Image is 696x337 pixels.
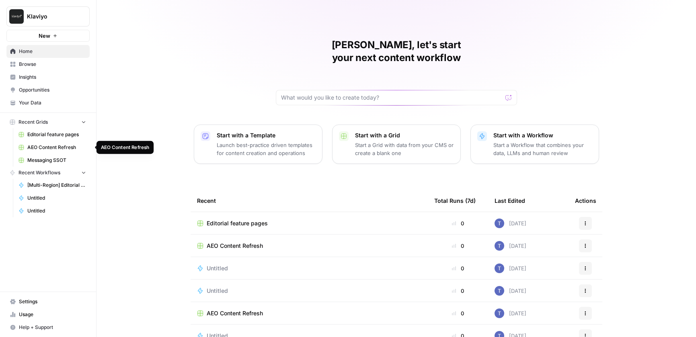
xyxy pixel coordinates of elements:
[495,263,526,273] div: [DATE]
[27,207,86,214] span: Untitled
[197,219,421,227] a: Editorial feature pages
[197,242,421,250] a: AEO Content Refresh
[15,154,90,167] a: Messaging SSOT
[6,6,90,27] button: Workspace: Klaviyo
[355,131,454,139] p: Start with a Grid
[6,71,90,84] a: Insights
[15,192,90,204] a: Untitled
[15,128,90,141] a: Editorial feature pages
[6,321,90,334] button: Help + Support
[207,309,263,317] span: AEO Content Refresh
[495,263,504,273] img: x8yczxid6s1iziywf4pp8m9fenlh
[19,311,86,318] span: Usage
[495,219,504,228] img: x8yczxid6s1iziywf4pp8m9fenlh
[27,182,86,189] span: [Multi-Region] Editorial feature page
[207,242,263,250] span: AEO Content Refresh
[6,30,90,42] button: New
[27,131,86,138] span: Editorial feature pages
[197,287,421,295] a: Untitled
[6,58,90,71] a: Browse
[15,204,90,217] a: Untitled
[27,144,86,151] span: AEO Content Refresh
[495,241,526,251] div: [DATE]
[470,125,599,164] button: Start with a WorkflowStart a Workflow that combines your data, LLMs and human review
[6,45,90,58] a: Home
[495,219,526,228] div: [DATE]
[495,308,504,318] img: x8yczxid6s1iziywf4pp8m9fenlh
[493,141,592,157] p: Start a Workflow that combines your data, LLMs and human review
[495,308,526,318] div: [DATE]
[19,74,86,81] span: Insights
[434,242,482,250] div: 0
[19,324,86,331] span: Help + Support
[19,298,86,305] span: Settings
[19,99,86,106] span: Your Data
[217,131,316,139] p: Start with a Template
[6,96,90,109] a: Your Data
[15,141,90,154] a: AEO Content Refresh
[434,219,482,227] div: 0
[281,94,502,102] input: What would you like to create today?
[575,190,596,212] div: Actions
[6,308,90,321] a: Usage
[434,287,482,295] div: 0
[6,84,90,96] a: Opportunities
[197,264,421,272] a: Untitled
[207,219,268,227] span: Editorial feature pages
[434,309,482,317] div: 0
[197,309,421,317] a: AEO Content Refresh
[27,194,86,202] span: Untitled
[332,125,461,164] button: Start with a GridStart a Grid with data from your CMS or create a blank one
[6,295,90,308] a: Settings
[197,190,421,212] div: Recent
[9,9,24,24] img: Klaviyo Logo
[495,190,525,212] div: Last Edited
[6,116,90,128] button: Recent Grids
[27,157,86,164] span: Messaging SSOT
[18,118,48,126] span: Recent Grids
[18,169,60,176] span: Recent Workflows
[19,61,86,68] span: Browse
[495,286,526,296] div: [DATE]
[19,86,86,94] span: Opportunities
[495,286,504,296] img: x8yczxid6s1iziywf4pp8m9fenlh
[207,287,228,295] span: Untitled
[434,264,482,272] div: 0
[15,179,90,192] a: [Multi-Region] Editorial feature page
[207,264,228,272] span: Untitled
[101,144,150,151] div: AEO Content Refresh
[6,167,90,179] button: Recent Workflows
[355,141,454,157] p: Start a Grid with data from your CMS or create a blank one
[493,131,592,139] p: Start with a Workflow
[39,32,50,40] span: New
[217,141,316,157] p: Launch best-practice driven templates for content creation and operations
[27,12,76,20] span: Klaviyo
[19,48,86,55] span: Home
[495,241,504,251] img: x8yczxid6s1iziywf4pp8m9fenlh
[434,190,476,212] div: Total Runs (7d)
[194,125,322,164] button: Start with a TemplateLaunch best-practice driven templates for content creation and operations
[276,39,517,64] h1: [PERSON_NAME], let's start your next content workflow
